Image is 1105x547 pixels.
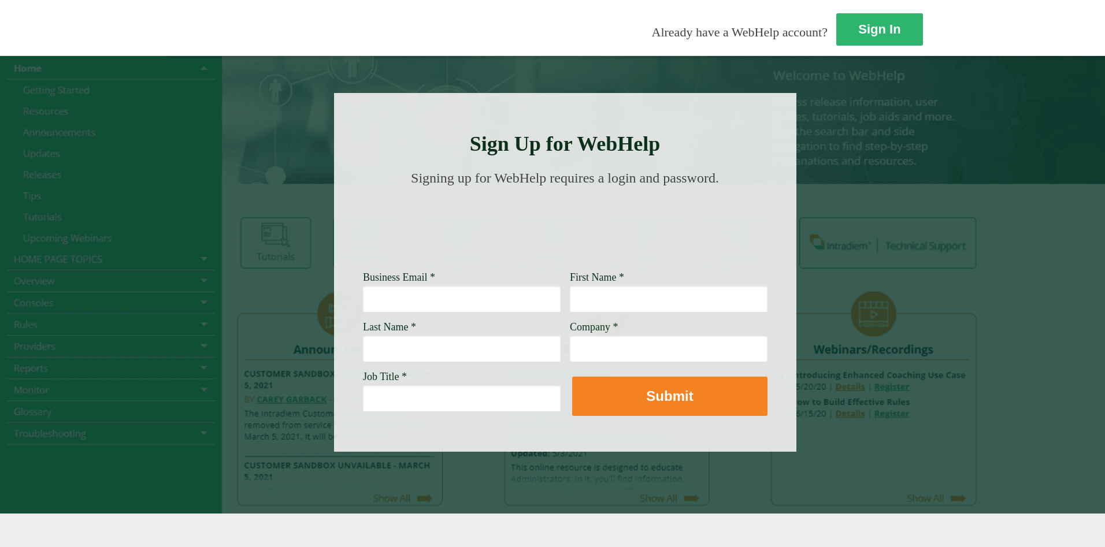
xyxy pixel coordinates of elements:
span: Business Email * [363,271,435,283]
strong: Sign In [858,22,900,36]
span: First Name * [570,271,624,283]
strong: Submit [646,388,693,404]
a: Sign In [836,13,923,46]
span: Signing up for WebHelp requires a login and password. [411,170,719,185]
span: Already have a WebHelp account? [652,25,828,39]
span: Last Name * [363,321,416,333]
span: Job Title * [363,371,407,382]
button: Submit [572,377,767,416]
span: Company * [570,321,618,333]
strong: Sign Up for WebHelp [470,132,661,155]
img: Need Credentials? Sign up below. Have Credentials? Use the sign-in button. [370,198,761,255]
